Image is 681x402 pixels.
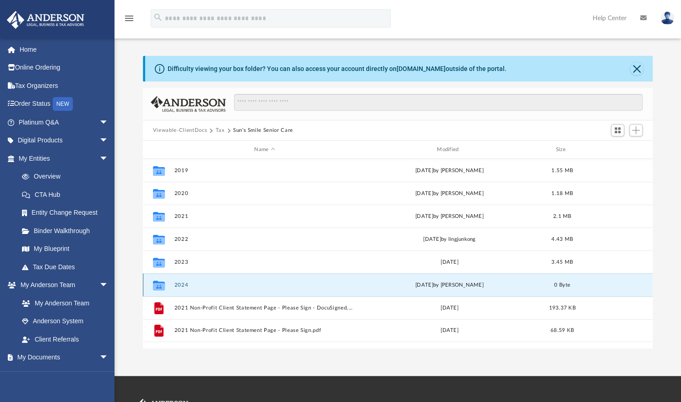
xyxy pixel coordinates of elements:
[6,59,122,77] a: Online Ordering
[13,258,122,276] a: Tax Due Dates
[544,146,580,154] div: Size
[359,235,540,244] div: [DATE] by lingjunkong
[174,282,355,288] button: 2024
[550,328,574,333] span: 68.59 KB
[551,191,573,196] span: 1.18 MB
[174,236,355,242] button: 2022
[174,305,355,311] button: 2021 Non-Profit Client Statement Page - Please Sign - DocuSigned.pdf
[174,190,355,196] button: 2020
[359,258,540,266] div: [DATE]
[553,214,572,219] span: 2.1 MB
[554,282,570,288] span: 0 Byte
[6,131,122,150] a: Digital Productsarrow_drop_down
[611,124,625,137] button: Switch to Grid View
[53,97,73,111] div: NEW
[99,113,118,132] span: arrow_drop_down
[397,65,446,72] a: [DOMAIN_NAME]
[6,348,118,367] a: My Documentsarrow_drop_down
[143,159,653,349] div: grid
[99,149,118,168] span: arrow_drop_down
[174,168,355,174] button: 2019
[99,348,118,367] span: arrow_drop_down
[359,190,540,198] div: [DATE] by [PERSON_NAME]
[359,167,540,175] div: [DATE] by [PERSON_NAME]
[168,64,507,74] div: Difficulty viewing your box folder? You can also access your account directly on outside of the p...
[660,11,674,25] img: User Pic
[13,312,118,331] a: Anderson System
[6,276,118,294] a: My Anderson Teamarrow_drop_down
[630,62,643,75] button: Close
[359,212,540,221] div: [DATE] by [PERSON_NAME]
[584,146,648,154] div: id
[4,11,87,29] img: Anderson Advisors Platinum Portal
[13,240,118,258] a: My Blueprint
[124,13,135,24] i: menu
[234,94,643,111] input: Search files and folders
[551,260,573,265] span: 3.45 MB
[359,146,539,154] div: Modified
[174,259,355,265] button: 2023
[233,126,293,135] button: Sun's Smile Senior Care
[359,281,540,289] div: [DATE] by [PERSON_NAME]
[6,95,122,114] a: Order StatusNEW
[6,76,122,95] a: Tax Organizers
[215,126,224,135] button: Tax
[174,327,355,333] button: 2021 Non-Profit Client Statement Page - Please Sign.pdf
[13,294,113,312] a: My Anderson Team
[13,204,122,222] a: Entity Change Request
[13,185,122,204] a: CTA Hub
[99,131,118,150] span: arrow_drop_down
[359,326,540,335] div: [DATE]
[551,237,573,242] span: 4.43 MB
[549,305,575,310] span: 193.37 KB
[6,149,122,168] a: My Entitiesarrow_drop_down
[153,12,163,22] i: search
[147,146,170,154] div: id
[13,222,122,240] a: Binder Walkthrough
[13,330,118,348] a: Client Referrals
[359,304,540,312] div: [DATE]
[551,168,573,173] span: 1.55 MB
[153,126,207,135] button: Viewable-ClientDocs
[13,366,113,385] a: Box
[174,213,355,219] button: 2021
[99,276,118,295] span: arrow_drop_down
[6,113,122,131] a: Platinum Q&Aarrow_drop_down
[13,168,122,186] a: Overview
[6,40,122,59] a: Home
[124,17,135,24] a: menu
[174,146,354,154] div: Name
[629,124,643,137] button: Add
